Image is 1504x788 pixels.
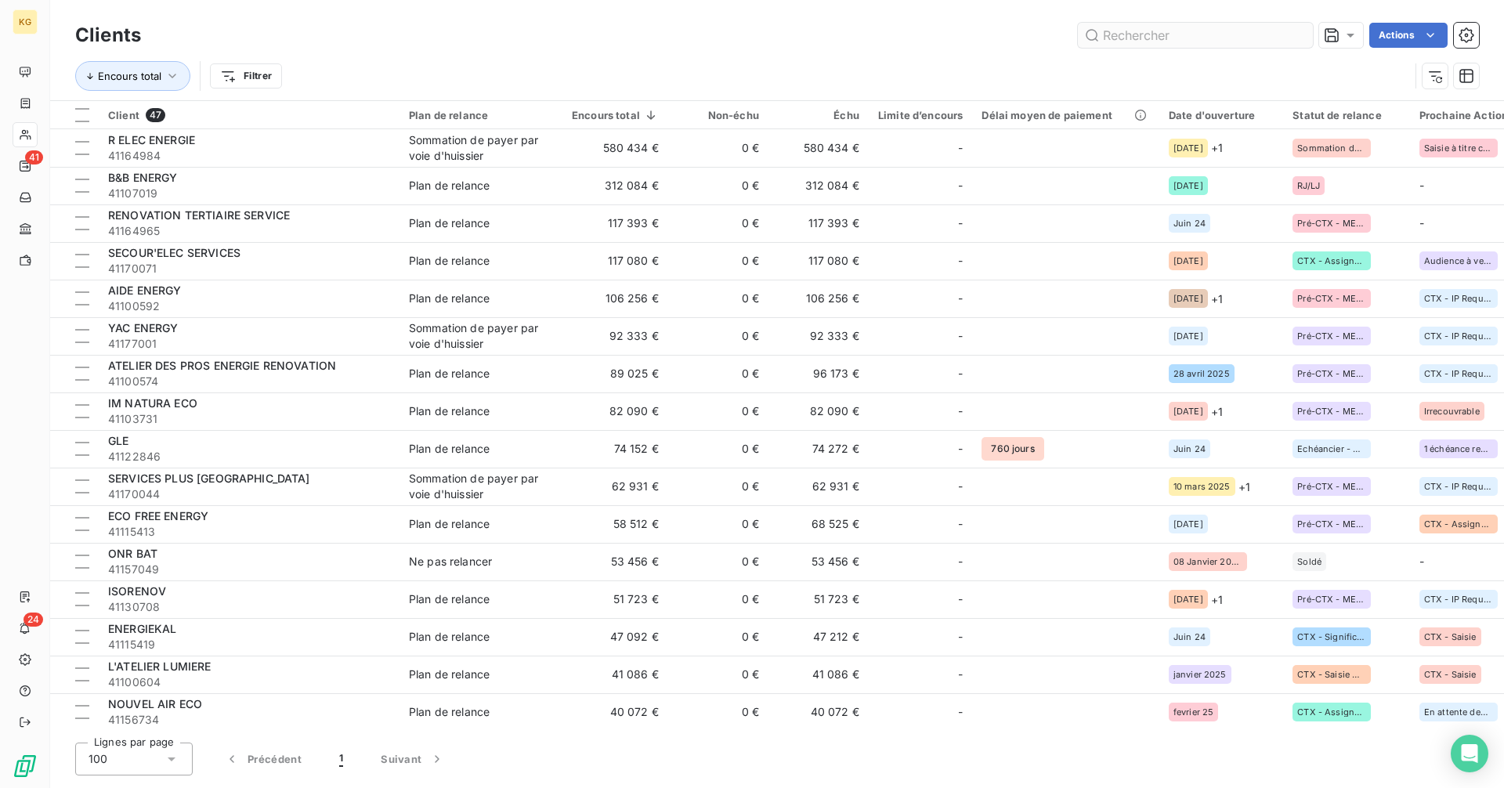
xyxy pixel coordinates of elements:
span: Juin 24 [1173,219,1206,228]
span: IM NATURA ECO [108,396,197,410]
td: 40 072 € [562,693,668,731]
span: 41157049 [108,562,390,577]
input: Rechercher [1078,23,1313,48]
span: - [958,291,963,306]
div: Ne pas relancer [409,554,492,569]
div: Sommation de payer par voie d'huissier [409,320,553,352]
span: SERVICES PLUS [GEOGRAPHIC_DATA] [108,472,310,485]
span: - [958,554,963,569]
span: RENOVATION TERTIAIRE SERVICE [108,208,290,222]
td: 0 € [668,204,768,242]
td: 106 256 € [562,280,668,317]
span: CTX - IP Requête à [PERSON_NAME] [1424,482,1493,491]
td: 92 333 € [768,317,869,355]
span: 1 échéance restante [1424,444,1493,454]
td: 82 090 € [562,392,668,430]
td: 312 084 € [768,167,869,204]
span: 41177001 [108,336,390,352]
span: Saisie à titre conservatoire [1424,143,1493,153]
span: 41100574 [108,374,390,389]
span: 41170071 [108,261,390,277]
span: GLE [108,434,128,447]
span: RJ/LJ [1297,181,1320,190]
div: Open Intercom Messenger [1451,735,1488,772]
td: 51 723 € [768,580,869,618]
span: Pré-CTX - MED Agence [1297,595,1366,604]
span: AIDE ENERGY [108,284,182,297]
td: 41 086 € [562,656,668,693]
button: 1 [320,743,362,775]
span: janvier 2025 [1173,670,1227,679]
span: 10 mars 2025 [1173,482,1231,491]
button: Filtrer [210,63,282,89]
div: Plan de relance [409,629,490,645]
div: Date d'ouverture [1169,109,1274,121]
span: ONR BAT [108,547,157,560]
td: 89 025 € [562,355,668,392]
span: R ELEC ENERGIE [108,133,195,146]
span: Juin 24 [1173,632,1206,642]
td: 0 € [668,505,768,543]
td: 0 € [668,693,768,731]
span: - [958,253,963,269]
span: 41130708 [108,599,390,615]
span: [DATE] [1173,331,1203,341]
span: CTX - IP Requête à [PERSON_NAME] [1424,294,1493,303]
div: Limite d’encours [878,109,963,121]
span: ISORENOV [108,584,166,598]
div: Sommation de payer par voie d'huissier [409,132,553,164]
span: CTX - Signification Jgt [1297,632,1366,642]
td: 580 434 € [768,129,869,167]
span: - [1419,555,1424,568]
div: Plan de relance [409,178,490,193]
span: Pré-CTX - MED Agence [1297,331,1366,341]
span: 1 [339,751,343,767]
td: 0 € [668,392,768,430]
td: 47 092 € [562,618,668,656]
span: + 1 [1211,591,1223,608]
span: - [958,328,963,344]
span: ENERGIEKAL [108,622,177,635]
span: 41100592 [108,298,390,314]
td: 53 456 € [562,543,668,580]
span: 41115413 [108,524,390,540]
span: CTX - IP Requête à [PERSON_NAME] [1424,369,1493,378]
span: CTX - Assignation en cours [1297,256,1366,266]
span: 41115419 [108,637,390,652]
span: fevrier 25 [1173,707,1214,717]
span: 41103731 [108,411,390,427]
td: 117 080 € [562,242,668,280]
div: Délai moyen de paiement [982,109,1149,121]
span: [DATE] [1173,181,1203,190]
span: - [958,366,963,381]
td: 0 € [668,167,768,204]
span: ECO FREE ENERGY [108,509,208,522]
td: 74 272 € [768,430,869,468]
button: Encours total [75,61,190,91]
div: Plan de relance [409,591,490,607]
td: 62 931 € [562,468,668,505]
td: 0 € [668,242,768,280]
span: Pré-CTX - MED Agence [1297,519,1366,529]
span: Audience à venir [1424,256,1493,266]
span: [DATE] [1173,294,1203,303]
div: Plan de relance [409,253,490,269]
button: Suivant [362,743,464,775]
div: Sommation de payer par voie d'huissier [409,471,553,502]
span: Sommation de payer par huissier [1297,143,1366,153]
span: - [958,704,963,720]
span: En attente des justifs ([PERSON_NAME]) [1424,707,1493,717]
td: 74 152 € [562,430,668,468]
td: 117 080 € [768,242,869,280]
td: 96 173 € [768,355,869,392]
span: - [958,403,963,419]
span: 47 [146,108,165,122]
td: 0 € [668,355,768,392]
td: 0 € [668,656,768,693]
span: CTX - Saisie Ord. [1297,670,1366,679]
td: 106 256 € [768,280,869,317]
div: Plan de relance [409,667,490,682]
span: 28 avril 2025 [1173,369,1230,378]
span: B&B ENERGY [108,171,178,184]
span: - [958,140,963,156]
